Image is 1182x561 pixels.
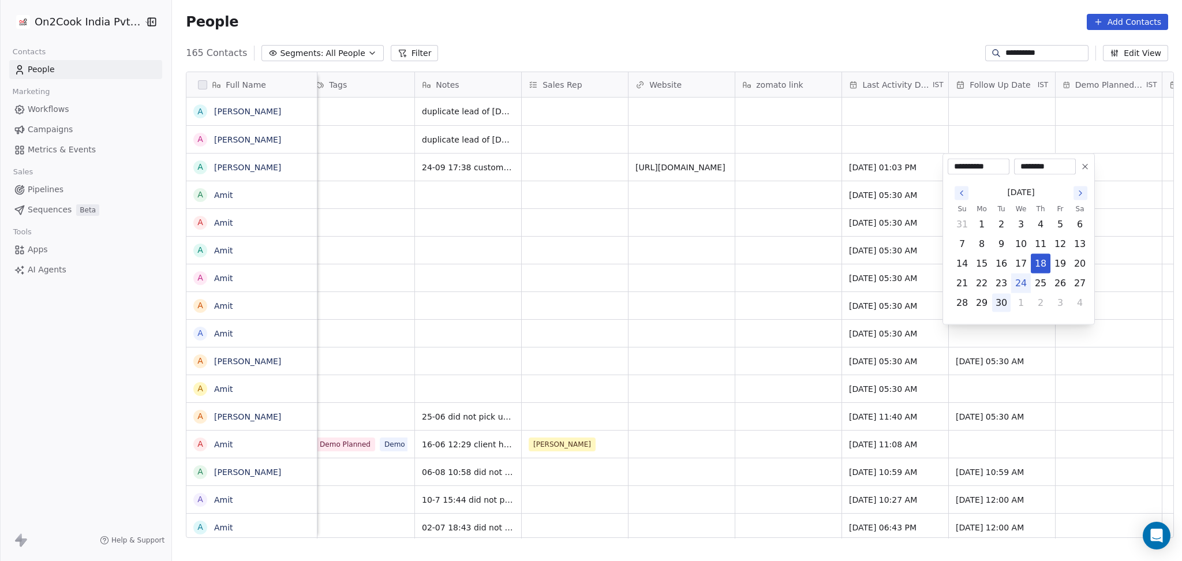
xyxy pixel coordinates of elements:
[1031,294,1050,312] button: Thursday, October 2nd, 2025
[1012,235,1030,253] button: Wednesday, September 10th, 2025
[992,203,1011,215] th: Tuesday
[1031,203,1050,215] th: Thursday
[1012,294,1030,312] button: Wednesday, October 1st, 2025
[1051,274,1069,293] button: Friday, September 26th, 2025
[992,235,1011,253] button: Tuesday, September 9th, 2025
[953,235,971,253] button: Sunday, September 7th, 2025
[1011,203,1031,215] th: Wednesday
[1031,235,1050,253] button: Thursday, September 11th, 2025
[1012,274,1030,293] button: Today, Wednesday, September 24th, 2025
[1071,255,1089,273] button: Saturday, September 20th, 2025
[1031,255,1050,273] button: Thursday, September 18th, 2025, selected
[972,255,991,273] button: Monday, September 15th, 2025
[1051,235,1069,253] button: Friday, September 12th, 2025
[1051,255,1069,273] button: Friday, September 19th, 2025
[1012,255,1030,273] button: Wednesday, September 17th, 2025
[1073,186,1087,200] button: Go to the Next Month
[1071,294,1089,312] button: Saturday, October 4th, 2025
[953,215,971,234] button: Sunday, August 31st, 2025
[992,274,1011,293] button: Tuesday, September 23rd, 2025
[972,215,991,234] button: Monday, September 1st, 2025
[1070,203,1090,215] th: Saturday
[1071,215,1089,234] button: Saturday, September 6th, 2025
[1007,186,1034,199] span: [DATE]
[1051,294,1069,312] button: Friday, October 3rd, 2025
[953,274,971,293] button: Sunday, September 21st, 2025
[952,203,1090,313] table: September 2025
[1031,274,1050,293] button: Thursday, September 25th, 2025
[1051,215,1069,234] button: Friday, September 5th, 2025
[992,255,1011,273] button: Tuesday, September 16th, 2025
[972,294,991,312] button: Monday, September 29th, 2025
[953,255,971,273] button: Sunday, September 14th, 2025
[1012,215,1030,234] button: Wednesday, September 3rd, 2025
[955,186,968,200] button: Go to the Previous Month
[953,294,971,312] button: Sunday, September 28th, 2025
[972,203,992,215] th: Monday
[952,203,972,215] th: Sunday
[972,235,991,253] button: Monday, September 8th, 2025
[1031,215,1050,234] button: Thursday, September 4th, 2025
[1071,274,1089,293] button: Saturday, September 27th, 2025
[972,274,991,293] button: Monday, September 22nd, 2025
[1050,203,1070,215] th: Friday
[1071,235,1089,253] button: Saturday, September 13th, 2025
[992,294,1011,312] button: Tuesday, September 30th, 2025
[992,215,1011,234] button: Tuesday, September 2nd, 2025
